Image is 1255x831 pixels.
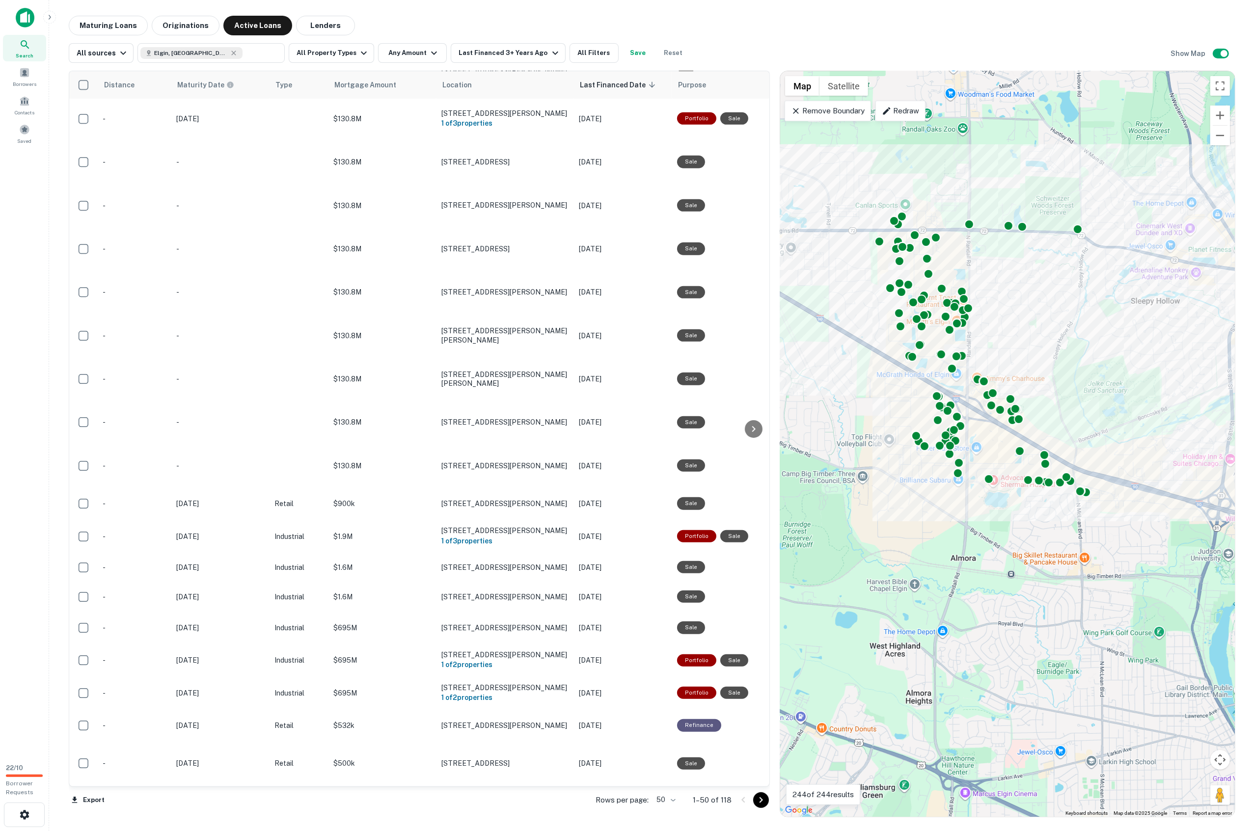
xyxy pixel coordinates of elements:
p: [DATE] [579,758,667,769]
div: This loan purpose was for refinancing [677,719,721,731]
p: [STREET_ADDRESS][PERSON_NAME] [441,499,569,508]
div: Sale [677,199,705,212]
p: [DATE] [176,113,265,124]
button: All sources [69,43,134,63]
p: - [103,200,166,211]
p: $1.6M [333,562,432,573]
p: $130.8M [333,113,432,124]
p: $695M [333,688,432,698]
p: [STREET_ADDRESS] [441,759,569,768]
span: Maturity dates displayed may be estimated. Please contact the lender for the most accurate maturi... [177,80,247,90]
p: Industrial [274,655,324,666]
h6: 1 of 2 properties [441,659,569,670]
span: Elgin, [GEOGRAPHIC_DATA], [GEOGRAPHIC_DATA] [154,49,228,57]
span: Borrower Requests [6,780,33,796]
p: - [103,591,166,602]
div: Last Financed 3+ Years Ago [459,47,561,59]
th: Last Financed Date [574,71,672,99]
p: [DATE] [176,688,265,698]
button: Go to next page [753,792,769,808]
div: Sale [677,757,705,770]
p: 1–50 of 118 [693,794,732,806]
div: Sale [677,373,705,385]
button: Zoom out [1210,126,1230,145]
p: - [103,330,166,341]
p: - [103,113,166,124]
p: [STREET_ADDRESS][PERSON_NAME] [441,650,569,659]
p: [STREET_ADDRESS][PERSON_NAME] [441,526,569,535]
p: - [103,243,166,254]
p: - [103,417,166,428]
div: This is a portfolio loan with 3 properties [677,530,716,542]
p: Industrial [274,531,324,542]
p: - [176,287,265,297]
p: [DATE] [579,200,667,211]
p: [DATE] [579,720,667,731]
p: [STREET_ADDRESS][PERSON_NAME] [441,563,569,572]
p: - [103,655,166,666]
p: $695M [333,622,432,633]
button: Reset [658,43,689,63]
div: Sale [677,497,705,509]
p: $130.8M [333,460,432,471]
th: Mortgage Amount [328,71,437,99]
button: Any Amount [378,43,447,63]
span: 22 / 10 [6,764,23,772]
div: Sale [677,416,705,429]
p: $130.8M [333,243,432,254]
p: Retail [274,758,324,769]
p: [STREET_ADDRESS][PERSON_NAME][PERSON_NAME] [441,370,569,388]
button: Save your search to get updates of matches that match your search criteria. [623,43,654,63]
p: $1.6M [333,591,432,602]
p: [DATE] [579,562,667,573]
p: - [103,374,166,384]
button: Last Financed 3+ Years Ago [451,43,565,63]
p: [DATE] [176,498,265,509]
a: Terms [1173,810,1187,816]
span: Purpose [678,79,719,91]
p: $130.8M [333,417,432,428]
div: Sale [677,561,705,573]
p: Remove Boundary [791,105,864,117]
p: - [103,531,166,542]
div: Maturity dates displayed may be estimated. Please contact the lender for the most accurate maturi... [177,80,234,90]
p: [DATE] [579,157,667,167]
button: Maturing Loans [69,16,148,35]
h6: 1 of 3 properties [441,118,569,129]
p: - [103,562,166,573]
div: Sale [720,687,748,699]
div: Saved [3,120,46,147]
p: - [103,720,166,731]
p: [DATE] [579,531,667,542]
p: - [103,157,166,167]
a: Contacts [3,92,46,118]
p: [STREET_ADDRESS] [441,158,569,166]
span: Type [275,79,305,91]
button: Show satellite imagery [819,76,868,96]
p: - [176,417,265,428]
div: This is a portfolio loan with 2 properties [677,654,716,667]
button: Map camera controls [1210,750,1230,770]
p: [DATE] [579,243,667,254]
p: - [176,157,265,167]
p: $532k [333,720,432,731]
div: Sale [677,329,705,342]
th: Type [270,71,328,99]
img: Google [783,804,815,817]
p: [DATE] [579,330,667,341]
button: Show street map [785,76,819,96]
p: - [103,498,166,509]
div: Search [3,35,46,61]
div: Sale [720,654,748,667]
div: 0 [780,71,1235,817]
button: Lenders [296,16,355,35]
p: Redraw [882,105,919,117]
p: [STREET_ADDRESS][PERSON_NAME] [441,288,569,296]
p: [DATE] [579,655,667,666]
div: Sale [720,530,748,542]
div: Borrowers [3,63,46,90]
p: $130.8M [333,330,432,341]
button: Originations [152,16,219,35]
span: Distance [104,79,135,91]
